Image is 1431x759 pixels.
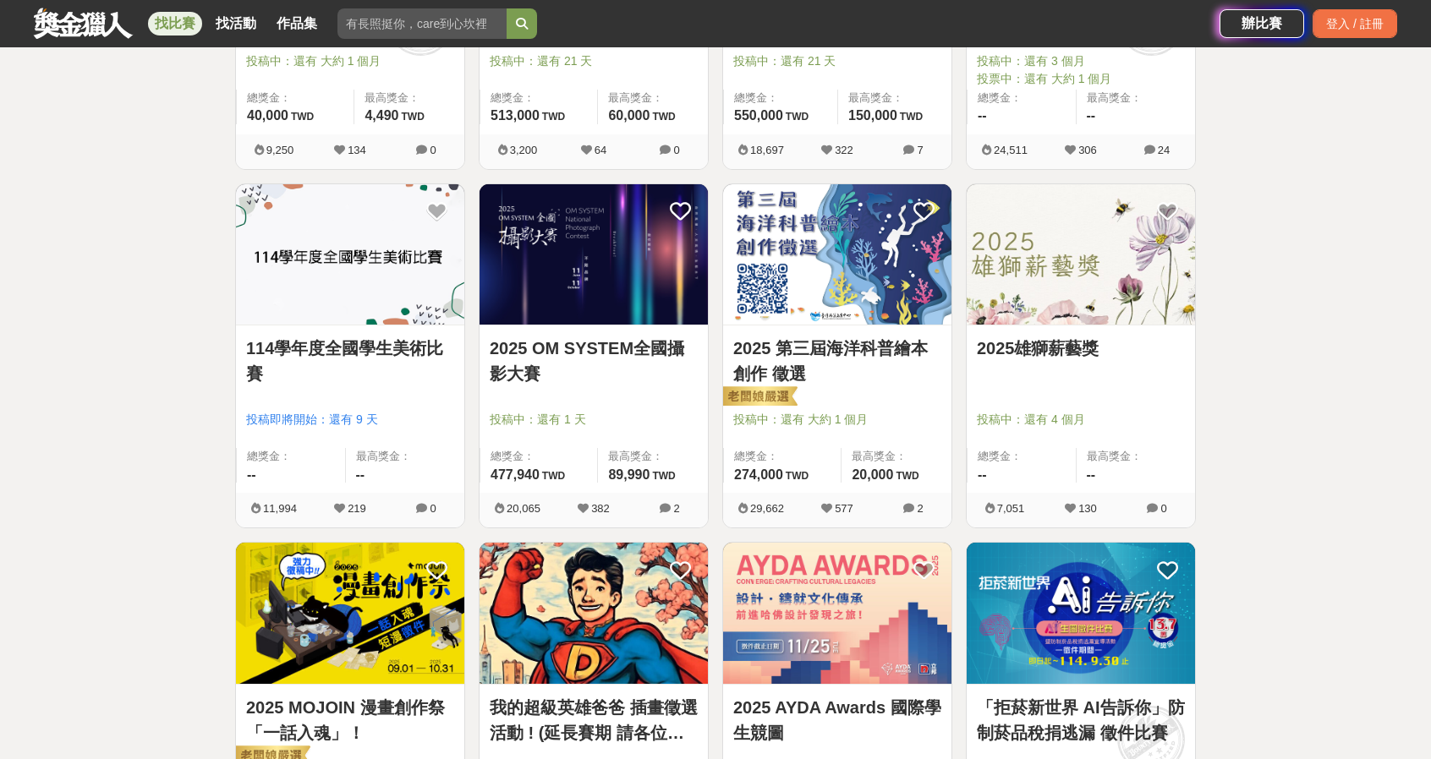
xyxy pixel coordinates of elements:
[510,144,538,156] span: 3,200
[1078,502,1097,515] span: 130
[148,12,202,35] a: 找比賽
[852,448,941,465] span: 最高獎金：
[365,108,398,123] span: 4,490
[1087,108,1096,123] span: --
[490,52,698,70] span: 投稿中：還有 21 天
[786,470,809,482] span: TWD
[1313,9,1397,38] div: 登入 / 註冊
[247,467,256,482] span: --
[977,411,1185,429] span: 投稿中：還有 4 個月
[978,448,1066,465] span: 總獎金：
[491,108,540,123] span: 513,000
[356,448,455,465] span: 最高獎金：
[608,448,698,465] span: 最高獎金：
[348,502,366,515] span: 219
[270,12,324,35] a: 作品集
[266,144,294,156] span: 9,250
[402,111,425,123] span: TWD
[977,70,1185,88] span: 投票中：還有 大約 1 個月
[1160,502,1166,515] span: 0
[490,695,698,745] a: 我的超級英雄爸爸 插畫徵選活動 ! (延長賽期 請各位踴躍參與)
[835,144,853,156] span: 322
[734,448,831,465] span: 總獎金：
[542,111,565,123] span: TWD
[1078,144,1097,156] span: 306
[608,90,698,106] span: 最高獎金：
[978,108,987,123] span: --
[723,543,951,684] img: Cover Image
[723,184,951,325] img: Cover Image
[733,695,941,745] a: 2025 AYDA Awards 國際學生競圖
[236,543,464,684] img: Cover Image
[1220,9,1304,38] a: 辦比賽
[673,502,679,515] span: 2
[247,448,335,465] span: 總獎金：
[246,411,454,429] span: 投稿即將開始：還有 9 天
[480,184,708,325] img: Cover Image
[356,467,365,482] span: --
[978,90,1066,106] span: 總獎金：
[247,108,288,123] span: 40,000
[835,502,853,515] span: 577
[734,108,783,123] span: 550,000
[490,336,698,386] a: 2025 OM SYSTEM全國攝影大賽
[236,184,464,325] img: Cover Image
[1087,467,1096,482] span: --
[978,467,987,482] span: --
[733,336,941,386] a: 2025 第三屆海洋科普繪本創作 徵選
[430,502,436,515] span: 0
[595,144,606,156] span: 64
[348,144,366,156] span: 134
[733,411,941,429] span: 投稿中：還有 大約 1 個月
[246,695,454,745] a: 2025 MOJOIN 漫畫創作祭「一話入魂」！
[896,470,918,482] span: TWD
[848,108,897,123] span: 150,000
[997,502,1025,515] span: 7,051
[967,184,1195,325] img: Cover Image
[209,12,263,35] a: 找活動
[1087,448,1186,465] span: 最高獎金：
[365,90,454,106] span: 最高獎金：
[491,90,587,106] span: 總獎金：
[967,543,1195,685] a: Cover Image
[734,90,827,106] span: 總獎金：
[750,502,784,515] span: 29,662
[977,52,1185,70] span: 投稿中：還有 3 個月
[236,543,464,685] a: Cover Image
[652,470,675,482] span: TWD
[967,543,1195,684] img: Cover Image
[246,52,454,70] span: 投稿中：還有 大約 1 個月
[291,111,314,123] span: TWD
[652,111,675,123] span: TWD
[733,52,941,70] span: 投稿中：還有 21 天
[673,144,679,156] span: 0
[337,8,507,39] input: 有長照挺你，care到心坎裡！青春出手，拍出照顧 影音徵件活動
[491,448,587,465] span: 總獎金：
[994,144,1028,156] span: 24,511
[786,111,809,123] span: TWD
[900,111,923,123] span: TWD
[917,144,923,156] span: 7
[263,502,297,515] span: 11,994
[591,502,610,515] span: 382
[491,467,540,482] span: 477,940
[480,543,708,684] img: Cover Image
[723,543,951,685] a: Cover Image
[917,502,923,515] span: 2
[246,336,454,386] a: 114學年度全國學生美術比賽
[720,385,798,409] img: 老闆娘嚴選
[977,336,1185,361] a: 2025雄獅薪藝獎
[848,90,941,106] span: 最高獎金：
[247,90,343,106] span: 總獎金：
[430,144,436,156] span: 0
[852,467,893,482] span: 20,000
[608,467,650,482] span: 89,990
[1158,144,1170,156] span: 24
[977,695,1185,745] a: 「拒菸新世界 AI告訴你」防制菸品稅捐逃漏 徵件比賽
[480,543,708,685] a: Cover Image
[507,502,540,515] span: 20,065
